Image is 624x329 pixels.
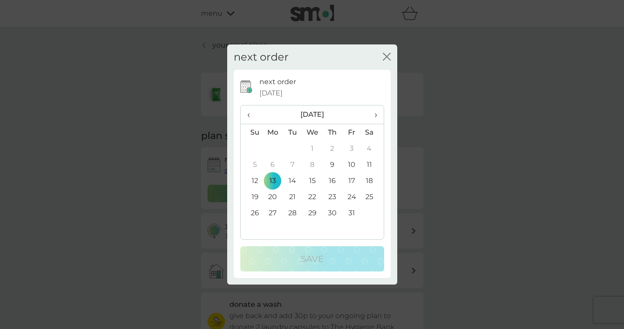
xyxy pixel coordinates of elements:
[342,124,361,141] th: Fr
[241,205,263,221] td: 26
[241,173,263,189] td: 12
[342,189,361,205] td: 24
[361,173,383,189] td: 18
[247,105,256,124] span: ‹
[342,205,361,221] td: 31
[302,156,322,173] td: 8
[302,205,322,221] td: 29
[283,205,302,221] td: 28
[322,189,342,205] td: 23
[301,252,324,266] p: Save
[322,140,342,156] td: 2
[302,173,322,189] td: 15
[234,51,289,64] h2: next order
[283,189,302,205] td: 21
[241,124,263,141] th: Su
[263,105,362,124] th: [DATE]
[368,105,377,124] span: ›
[361,124,383,141] th: Sa
[263,156,283,173] td: 6
[263,189,283,205] td: 20
[263,173,283,189] td: 13
[342,156,361,173] td: 10
[302,140,322,156] td: 1
[342,140,361,156] td: 3
[361,156,383,173] td: 11
[259,76,296,88] p: next order
[361,140,383,156] td: 4
[302,189,322,205] td: 22
[342,173,361,189] td: 17
[283,124,302,141] th: Tu
[240,246,384,271] button: Save
[322,124,342,141] th: Th
[241,156,263,173] td: 5
[302,124,322,141] th: We
[263,205,283,221] td: 27
[383,53,391,62] button: close
[259,88,283,99] span: [DATE]
[241,189,263,205] td: 19
[322,205,342,221] td: 30
[283,173,302,189] td: 14
[283,156,302,173] td: 7
[322,173,342,189] td: 16
[263,124,283,141] th: Mo
[361,189,383,205] td: 25
[322,156,342,173] td: 9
